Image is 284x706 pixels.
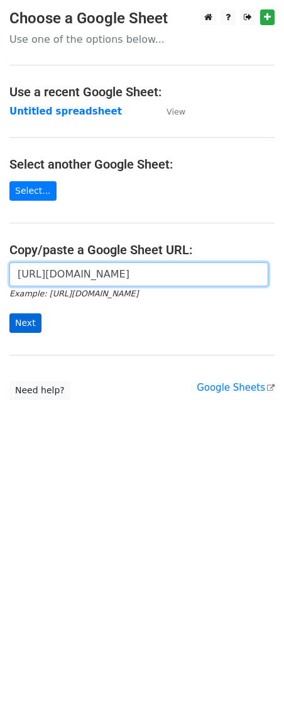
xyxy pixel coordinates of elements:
a: Untitled spreadsheet [9,106,122,117]
small: Example: [URL][DOMAIN_NAME] [9,289,138,298]
iframe: Chat Widget [221,646,284,706]
a: Need help? [9,381,70,400]
h4: Copy/paste a Google Sheet URL: [9,242,275,257]
h4: Select another Google Sheet: [9,157,275,172]
a: Select... [9,181,57,201]
small: View [167,107,185,116]
input: Paste your Google Sheet URL here [9,262,268,286]
a: View [154,106,185,117]
h4: Use a recent Google Sheet: [9,84,275,99]
input: Next [9,313,41,333]
a: Google Sheets [197,382,275,393]
h3: Choose a Google Sheet [9,9,275,28]
p: Use one of the options below... [9,33,275,46]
